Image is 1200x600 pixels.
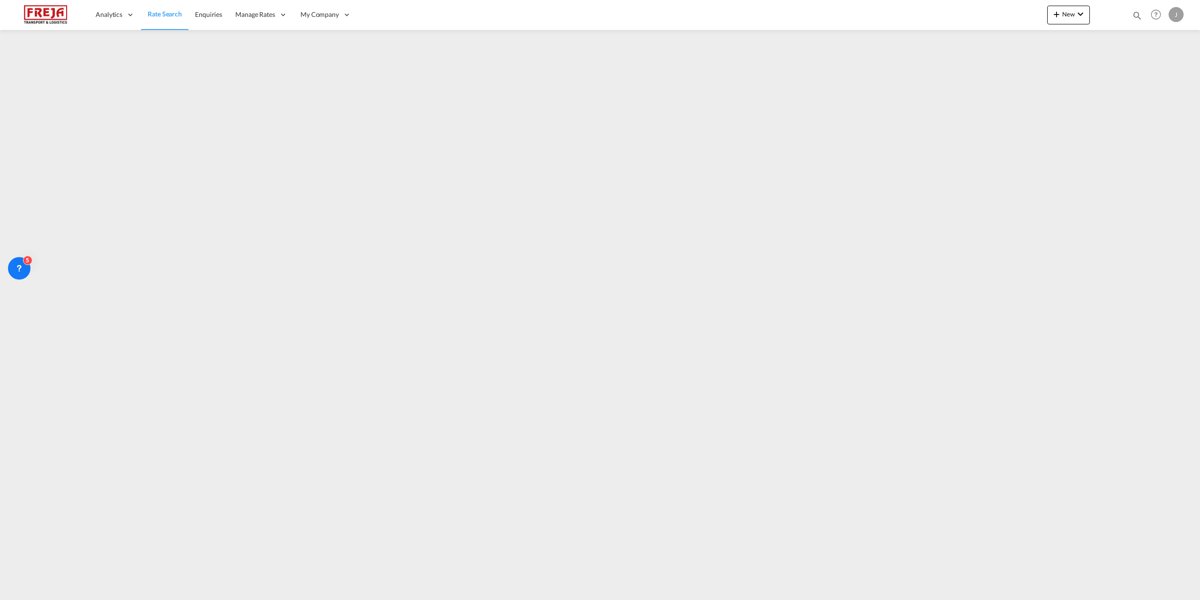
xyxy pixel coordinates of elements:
div: J [1169,7,1184,22]
span: Rate Search [148,10,182,18]
span: Help [1148,7,1164,23]
div: Help [1148,7,1169,23]
md-icon: icon-chevron-down [1075,8,1086,20]
md-icon: icon-magnify [1132,10,1142,21]
md-icon: icon-plus 400-fg [1051,8,1062,20]
span: My Company [300,10,339,19]
button: icon-plus 400-fgNewicon-chevron-down [1047,6,1090,24]
div: icon-magnify [1132,10,1142,24]
img: 586607c025bf11f083711d99603023e7.png [14,4,77,25]
span: Analytics [96,10,122,19]
span: Enquiries [195,10,222,18]
span: Manage Rates [235,10,275,19]
span: New [1051,10,1086,18]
